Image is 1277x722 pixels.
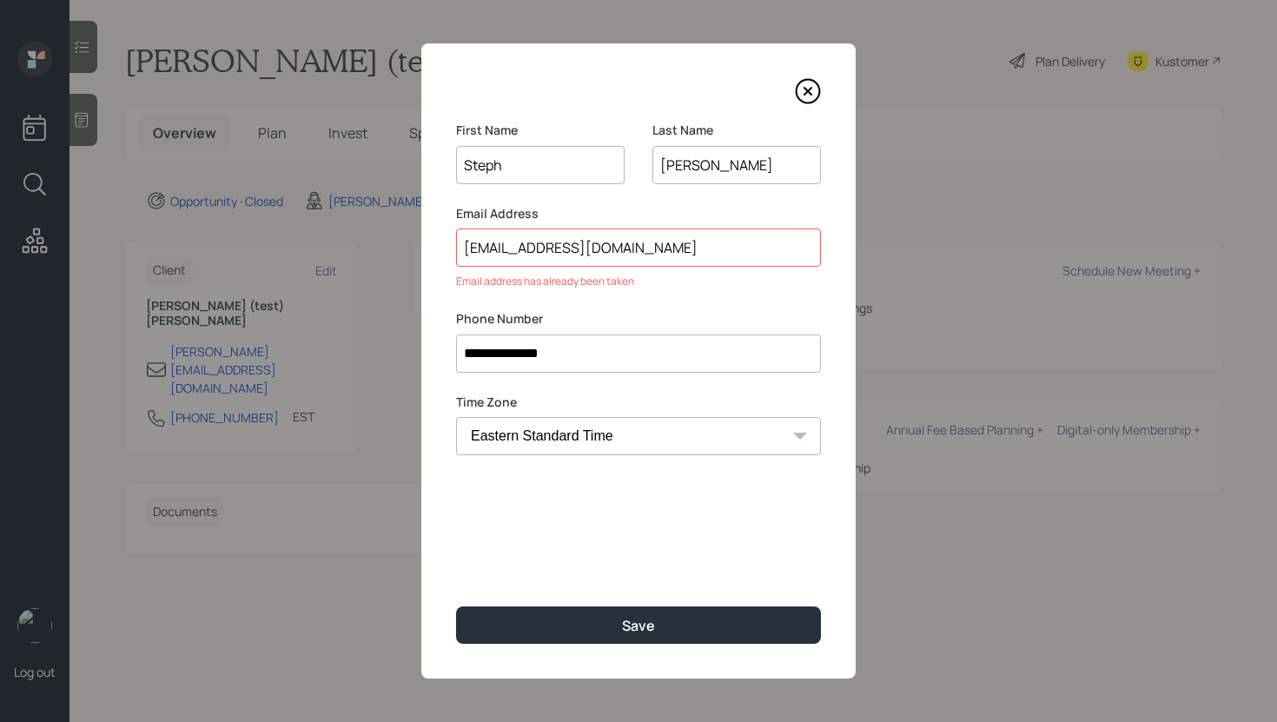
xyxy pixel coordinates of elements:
[622,616,655,635] div: Save
[456,310,821,328] label: Phone Number
[456,606,821,644] button: Save
[456,205,821,222] label: Email Address
[456,122,625,139] label: First Name
[456,274,821,289] div: Email address has already been taken
[652,122,821,139] label: Last Name
[456,394,821,411] label: Time Zone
